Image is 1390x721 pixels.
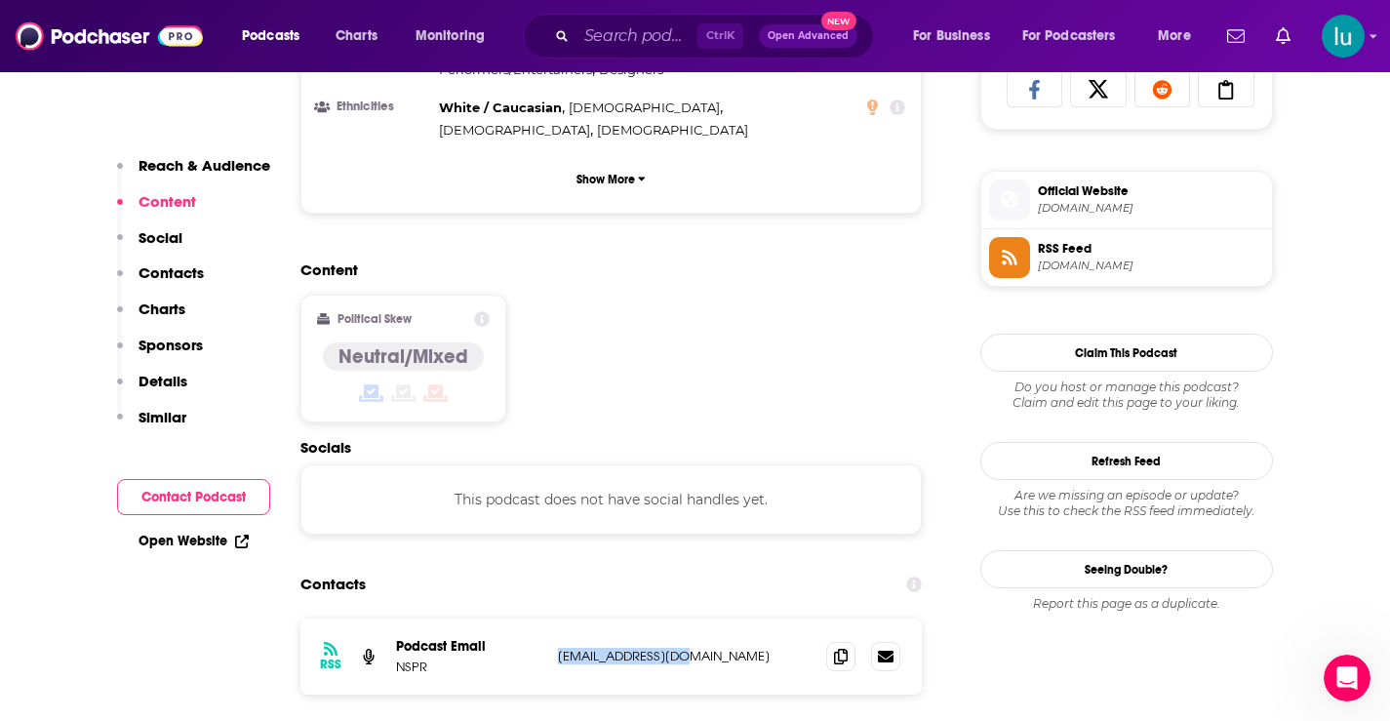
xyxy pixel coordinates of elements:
[117,372,187,408] button: Details
[139,372,187,390] p: Details
[1219,20,1252,53] a: Show notifications dropdown
[1070,70,1127,107] a: Share on X/Twitter
[759,24,857,48] button: Open AdvancedNew
[139,263,204,282] p: Contacts
[1022,22,1116,50] span: For Podcasters
[697,23,743,49] span: Ctrl K
[599,61,663,77] span: Designers
[338,312,412,326] h2: Political Skew
[117,192,196,228] button: Content
[439,97,565,119] span: ,
[899,20,1014,52] button: open menu
[139,533,249,549] a: Open Website
[1158,22,1191,50] span: More
[117,479,270,515] button: Contact Podcast
[300,260,907,279] h2: Content
[980,488,1273,519] div: Are we missing an episode or update? Use this to check the RSS feed immediately.
[139,192,196,211] p: Content
[317,161,906,197] button: Show More
[338,344,468,369] h4: Neutral/Mixed
[980,442,1273,480] button: Refresh Feed
[439,119,593,141] span: ,
[139,156,270,175] p: Reach & Audience
[576,173,635,186] p: Show More
[597,122,748,138] span: [DEMOGRAPHIC_DATA]
[396,638,542,655] p: Podcast Email
[980,380,1273,411] div: Claim and edit this page to your liking.
[1007,70,1063,107] a: Share on Facebook
[1010,20,1144,52] button: open menu
[16,18,203,55] img: Podchaser - Follow, Share and Rate Podcasts
[1144,20,1215,52] button: open menu
[569,100,720,115] span: [DEMOGRAPHIC_DATA]
[300,464,923,535] div: This podcast does not have social handles yet.
[989,237,1264,278] a: RSS Feed[DOMAIN_NAME]
[980,550,1273,588] a: Seeing Double?
[320,657,341,672] h3: RSS
[228,20,325,52] button: open menu
[117,336,203,372] button: Sponsors
[117,408,186,444] button: Similar
[1038,259,1264,273] span: mynspr.org
[1038,182,1264,200] span: Official Website
[396,659,542,675] p: NSPR
[1322,15,1365,58] span: Logged in as lusodano
[1134,70,1191,107] a: Share on Reddit
[117,300,185,336] button: Charts
[1324,655,1370,701] iframe: Intercom live chat
[558,648,812,664] p: [EMAIL_ADDRESS][DOMAIN_NAME]
[1038,201,1264,216] span: mynspr.org
[139,408,186,426] p: Similar
[980,380,1273,395] span: Do you host or manage this podcast?
[242,22,299,50] span: Podcasts
[768,31,849,41] span: Open Advanced
[336,22,377,50] span: Charts
[139,228,182,247] p: Social
[416,22,485,50] span: Monitoring
[1322,15,1365,58] button: Show profile menu
[980,334,1273,372] button: Claim This Podcast
[980,596,1273,612] div: Report this page as a duplicate.
[1198,70,1254,107] a: Copy Link
[139,336,203,354] p: Sponsors
[117,263,204,300] button: Contacts
[300,438,923,457] h2: Socials
[117,156,270,192] button: Reach & Audience
[439,100,562,115] span: White / Caucasian
[1322,15,1365,58] img: User Profile
[989,180,1264,220] a: Official Website[DOMAIN_NAME]
[569,97,723,119] span: ,
[323,20,389,52] a: Charts
[1038,240,1264,258] span: RSS Feed
[821,12,856,30] span: New
[117,228,182,264] button: Social
[913,22,990,50] span: For Business
[439,122,590,138] span: [DEMOGRAPHIC_DATA]
[402,20,510,52] button: open menu
[1268,20,1298,53] a: Show notifications dropdown
[439,61,592,77] span: Performers/Entertainers
[317,100,431,113] h3: Ethnicities
[139,300,185,318] p: Charts
[300,566,366,603] h2: Contacts
[576,20,697,52] input: Search podcasts, credits, & more...
[541,14,893,59] div: Search podcasts, credits, & more...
